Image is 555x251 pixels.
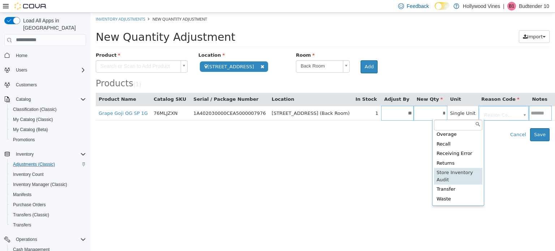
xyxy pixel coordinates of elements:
span: Purchase Orders [13,202,46,208]
a: Promotions [10,135,38,144]
span: Inventory Count [13,172,44,177]
button: Manifests [7,190,89,200]
div: Receiving Error [344,136,392,146]
span: Inventory Manager (Classic) [10,180,86,189]
span: Operations [13,235,86,244]
a: Inventory Count [10,170,47,179]
span: Feedback [407,3,429,10]
span: Promotions [10,135,86,144]
button: Adjustments (Classic) [7,159,89,169]
a: My Catalog (Classic) [10,115,56,124]
span: Transfers [10,221,86,229]
a: My Catalog (Beta) [10,125,51,134]
div: Overage [344,117,392,127]
span: Adjustments (Classic) [10,160,86,169]
div: Budtender 10 [507,2,516,10]
span: Customers [13,80,86,89]
button: Promotions [7,135,89,145]
span: Purchase Orders [10,200,86,209]
span: Home [13,51,86,60]
button: Users [1,65,89,75]
span: Transfers (Classic) [13,212,49,218]
span: Promotions [13,137,35,143]
p: | [503,2,504,10]
span: Catalog [16,96,31,102]
a: Inventory Manager (Classic) [10,180,70,189]
span: Users [16,67,27,73]
p: Hollywood Vines [463,2,500,10]
span: Manifests [13,192,31,198]
button: Catalog [13,95,34,104]
button: Inventory [13,150,36,159]
div: Recall [344,127,392,137]
button: Customers [1,79,89,90]
span: Customers [16,82,37,88]
div: Returns [344,146,392,156]
img: Cova [14,3,47,10]
span: B1 [509,2,515,10]
a: Adjustments (Classic) [10,160,58,169]
span: Load All Apps in [GEOGRAPHIC_DATA] [20,17,86,31]
div: Transfer [344,172,392,182]
span: My Catalog (Beta) [10,125,86,134]
input: Dark Mode [435,2,450,10]
span: Transfers (Classic) [10,211,86,219]
span: Operations [16,237,37,242]
button: My Catalog (Classic) [7,114,89,125]
button: Inventory Manager (Classic) [7,179,89,190]
a: Home [13,51,30,60]
span: Inventory Manager (Classic) [13,182,67,187]
span: Inventory Count [10,170,86,179]
button: My Catalog (Beta) [7,125,89,135]
a: Customers [13,81,40,89]
span: Catalog [13,95,86,104]
button: Operations [13,235,40,244]
button: Operations [1,234,89,244]
button: Catalog [1,94,89,104]
span: My Catalog (Classic) [10,115,86,124]
button: Purchase Orders [7,200,89,210]
button: Inventory Count [7,169,89,179]
span: Users [13,66,86,74]
a: Transfers (Classic) [10,211,52,219]
button: Inventory [1,149,89,159]
a: Classification (Classic) [10,105,60,114]
a: Manifests [10,190,34,199]
button: Transfers (Classic) [7,210,89,220]
span: Inventory [16,151,34,157]
span: Manifests [10,190,86,199]
span: Classification (Classic) [10,105,86,114]
span: Home [16,53,27,59]
span: Inventory [13,150,86,159]
span: Transfers [13,222,31,228]
button: Users [13,66,30,74]
span: Adjustments (Classic) [13,161,55,167]
div: Waste [344,182,392,191]
span: My Catalog (Classic) [13,117,53,122]
a: Transfers [10,221,34,229]
p: Budtender 10 [519,2,549,10]
a: Purchase Orders [10,200,49,209]
div: Store Inventory Audit [344,155,392,172]
span: My Catalog (Beta) [13,127,48,133]
button: Transfers [7,220,89,230]
span: Classification (Classic) [13,107,57,112]
button: Home [1,50,89,61]
button: Classification (Classic) [7,104,89,114]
